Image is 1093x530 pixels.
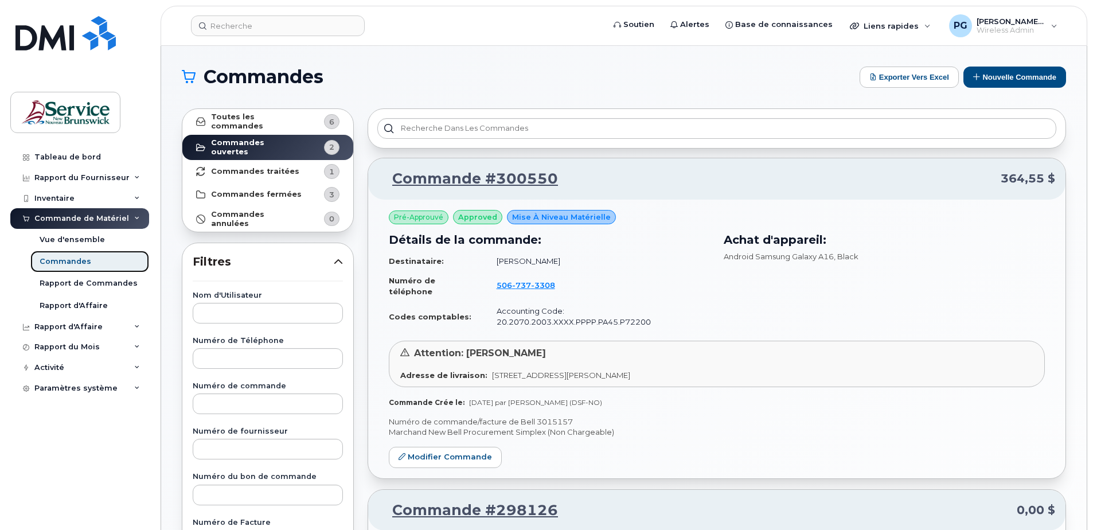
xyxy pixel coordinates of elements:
span: Android Samsung Galaxy A16 [724,252,834,261]
strong: Commandes annulées [211,210,302,228]
strong: Commandes fermées [211,190,302,199]
a: Commande #300550 [378,169,558,189]
span: 3308 [531,280,555,290]
span: 737 [512,280,531,290]
strong: Numéro de téléphone [389,276,435,296]
span: 0 [329,213,334,224]
a: Commandes ouvertes2 [182,135,353,161]
span: 2 [329,142,334,153]
strong: Commandes ouvertes [211,138,302,157]
button: Exporter vers Excel [860,67,959,88]
label: Numéro de fournisseur [193,428,343,435]
span: 3 [329,189,334,200]
span: 0,00 $ [1017,502,1055,519]
strong: Commande Crée le: [389,398,464,407]
a: Toutes les commandes6 [182,109,353,135]
label: Nom d'Utilisateur [193,292,343,299]
span: [STREET_ADDRESS][PERSON_NAME] [492,371,630,380]
a: Commandes annulées0 [182,206,353,232]
span: approved [458,212,497,223]
span: , Black [834,252,858,261]
a: Commandes traitées1 [182,160,353,183]
label: Numéro de commande [193,383,343,390]
a: 5067373308 [497,280,569,290]
h3: Détails de la commande: [389,231,710,248]
td: Accounting Code: 20.2070.2003.XXXX.PPPP.PA45.P72200 [486,301,710,332]
h3: Achat d'appareil: [724,231,1045,248]
span: Attention: [PERSON_NAME] [414,348,546,358]
label: Numéro de Facture [193,519,343,527]
label: Numéro de Téléphone [193,337,343,345]
strong: Destinataire: [389,256,444,266]
label: Numéro du bon de commande [193,473,343,481]
span: 506 [497,280,555,290]
span: Pré-Approuvé [394,212,443,223]
span: Filtres [193,254,334,270]
span: 1 [329,166,334,177]
td: [PERSON_NAME] [486,251,710,271]
p: Numéro de commande/facture de Bell 3015157 [389,416,1045,427]
a: Modifier Commande [389,447,502,468]
strong: Toutes les commandes [211,112,302,131]
span: 364,55 $ [1001,170,1055,187]
a: Commandes fermées3 [182,183,353,206]
strong: Commandes traitées [211,167,299,176]
input: Recherche dans les commandes [377,118,1056,139]
p: Marchand New Bell Procurement Simplex (Non Chargeable) [389,427,1045,438]
a: Commande #298126 [378,500,558,521]
span: [DATE] par [PERSON_NAME] (DSF-NO) [469,398,602,407]
span: 6 [329,116,334,127]
button: Nouvelle commande [963,67,1066,88]
span: Commandes [204,68,323,85]
span: Mise à niveau matérielle [512,212,611,223]
strong: Adresse de livraison: [400,371,487,380]
strong: Codes comptables: [389,312,471,321]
